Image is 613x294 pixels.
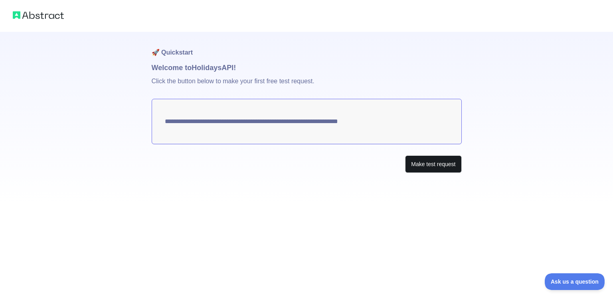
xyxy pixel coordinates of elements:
[152,62,462,73] h1: Welcome to Holidays API!
[405,155,461,173] button: Make test request
[152,73,462,99] p: Click the button below to make your first free test request.
[545,273,605,290] iframe: Toggle Customer Support
[13,10,64,21] img: Abstract logo
[152,32,462,62] h1: 🚀 Quickstart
